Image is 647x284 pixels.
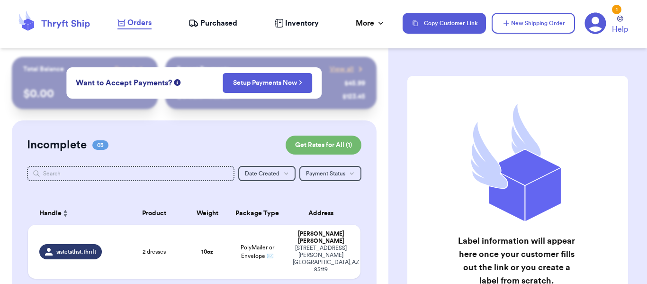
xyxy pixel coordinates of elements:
p: Total Balance [23,64,64,74]
span: PolyMailer or Envelope ✉️ [241,245,274,259]
span: Payment Status [306,171,345,176]
a: Orders [117,17,152,29]
a: Purchased [189,18,237,29]
a: Setup Payments Now [233,78,303,88]
span: Purchased [200,18,237,29]
span: Inventory [285,18,319,29]
th: Address [287,202,360,225]
div: $ 123.45 [342,92,365,101]
h2: Incomplete [27,137,87,153]
a: Inventory [275,18,319,29]
button: Payment Status [299,166,361,181]
span: Help [612,24,628,35]
span: Orders [127,17,152,28]
div: 1 [612,5,621,14]
div: $ 45.99 [344,79,365,88]
button: Date Created [238,166,296,181]
button: Get Rates for All (1) [286,136,361,155]
div: [PERSON_NAME] [PERSON_NAME] [293,230,349,245]
span: Date Created [245,171,279,176]
span: Payout [115,64,135,74]
div: [STREET_ADDRESS][PERSON_NAME] [GEOGRAPHIC_DATA] , AZ 85119 [293,245,349,273]
a: Payout [115,64,146,74]
strong: 10 oz [201,249,213,255]
span: View all [330,64,354,74]
th: Package Type [227,202,287,225]
span: sistetsthst.thrift [56,248,96,256]
span: 2 dresses [143,248,166,256]
button: New Shipping Order [492,13,575,34]
span: Want to Accept Payments? [76,77,172,89]
button: Setup Payments Now [223,73,313,93]
a: Help [612,16,628,35]
th: Product [121,202,187,225]
p: Recent Payments [177,64,229,74]
input: Search [27,166,234,181]
p: $ 0.00 [23,86,146,101]
a: View all [330,64,365,74]
a: 1 [584,12,606,34]
span: 03 [92,140,108,150]
div: More [356,18,386,29]
button: Copy Customer Link [403,13,486,34]
th: Weight [188,202,227,225]
span: Handle [39,209,62,219]
button: Sort ascending [62,208,69,219]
